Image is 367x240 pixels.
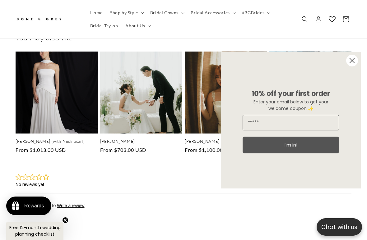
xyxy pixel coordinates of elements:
span: Enter your email below to get your welcome coupon ✨ [253,99,328,111]
button: Write a review [295,9,336,20]
span: #BGBrides [242,10,264,16]
button: Close teaser [62,217,68,223]
a: Bone and Grey Bridal [13,12,80,27]
span: Shop by Style [110,10,138,16]
span: Bridal Gowns [150,10,179,16]
p: Chat with us [317,223,362,232]
div: FLYOUT Form [215,46,367,195]
summary: Bridal Accessories [187,6,238,19]
span: Bridal Accessories [191,10,230,16]
a: [PERSON_NAME] (with Neck Scarf) [16,139,98,144]
a: [PERSON_NAME] 4-in-1 Gown [185,139,267,144]
summary: About Us [122,19,153,32]
div: Rewards [24,203,44,209]
a: Bridal Try-on [86,19,122,32]
a: [PERSON_NAME] [100,139,182,144]
summary: Shop by Style [106,6,146,19]
span: About Us [125,23,145,29]
button: Open chatbox [317,218,362,236]
summary: Search [298,12,312,26]
button: I'm in! [243,137,339,153]
span: 10% off your first order [252,89,330,98]
span: Home [90,10,103,16]
a: Home [86,6,106,19]
a: Write a review [41,35,69,40]
summary: #BGBrides [238,6,273,19]
img: Bone and Grey Bridal [16,14,62,25]
span: Bridal Try-on [90,23,118,29]
input: Email [243,115,339,130]
button: Close dialog [346,54,358,67]
summary: Bridal Gowns [146,6,187,19]
span: Free 12-month wedding planning checklist [9,224,61,237]
div: Free 12-month wedding planning checklistClose teaser [6,222,63,240]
